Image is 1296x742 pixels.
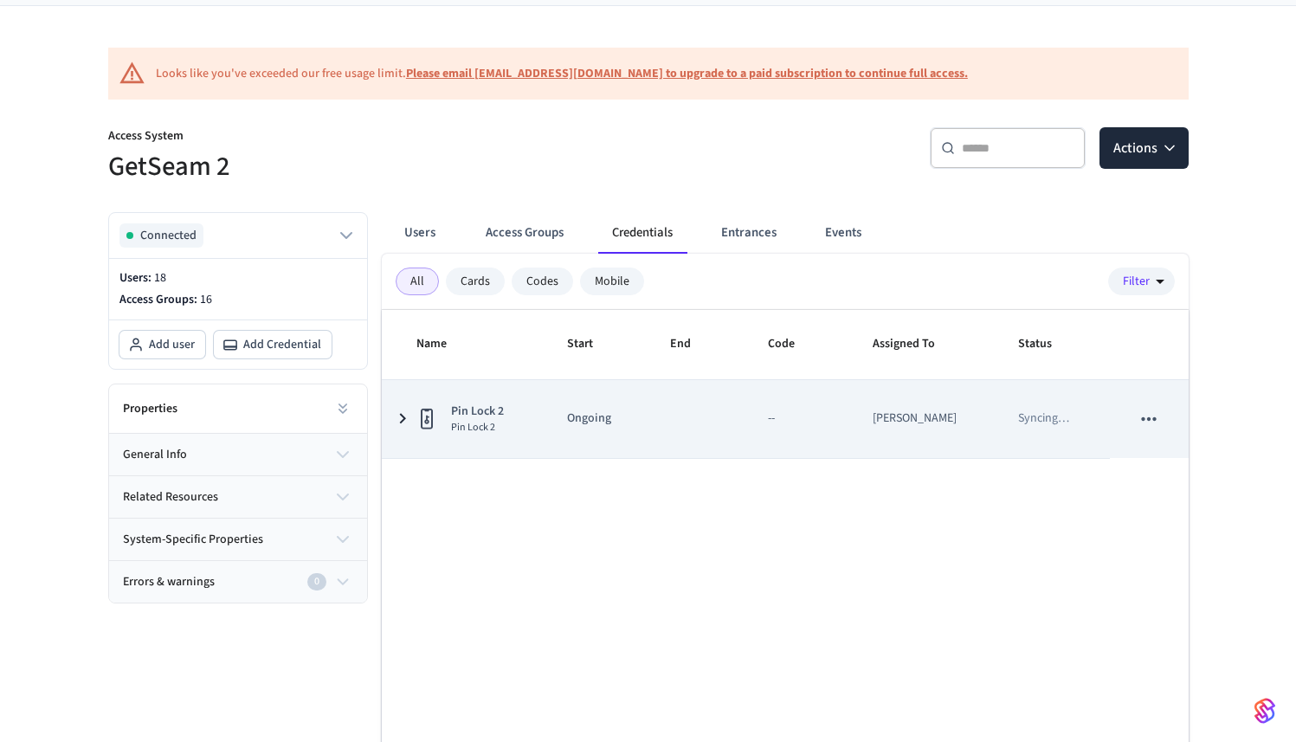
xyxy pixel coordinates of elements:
p: Access Groups: [119,291,357,309]
button: Errors & warnings0 [109,561,367,603]
button: Credentials [598,212,687,254]
p: Ongoing [567,410,629,428]
span: Connected [140,227,197,244]
table: sticky table [382,310,1189,459]
button: general info [109,434,367,475]
button: system-specific properties [109,519,367,560]
div: Codes [512,268,573,295]
button: Events [811,212,875,254]
div: 0 [307,573,326,590]
a: Please email [EMAIL_ADDRESS][DOMAIN_NAME] to upgrade to a paid subscription to continue full access. [406,65,968,82]
div: All [396,268,439,295]
span: general info [123,446,187,464]
span: Name [416,331,469,358]
button: Connected [119,223,357,248]
span: End [670,331,713,358]
span: system-specific properties [123,531,263,549]
span: Code [768,331,817,358]
span: Start [567,331,616,358]
div: Cards [446,268,505,295]
button: Users [389,212,451,254]
span: Errors & warnings [123,573,215,591]
button: related resources [109,476,367,518]
img: SeamLogoGradient.69752ec5.svg [1254,697,1275,725]
button: Actions [1099,127,1189,169]
span: Status [1018,331,1074,358]
p: Users: [119,269,357,287]
span: Pin Lock 2 [451,421,504,435]
button: Entrances [707,212,790,254]
button: Add Credential [214,331,332,358]
span: Pin Lock 2 [451,403,504,421]
div: Looks like you've exceeded our free usage limit. [156,65,968,83]
span: Add user [149,336,195,353]
h5: GetSeam 2 [108,149,638,184]
button: Add user [119,331,205,358]
div: Mobile [580,268,644,295]
h2: Properties [123,400,177,417]
span: 18 [154,269,166,287]
span: Assigned To [873,331,957,358]
p: Syncing … [1018,410,1069,428]
span: Add Credential [243,336,321,353]
button: Filter [1108,268,1175,295]
p: Access System [108,127,638,149]
div: [PERSON_NAME] [873,410,957,428]
span: related resources [123,488,218,506]
button: Access Groups [472,212,577,254]
span: 16 [200,291,212,308]
div: -- [768,410,775,428]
